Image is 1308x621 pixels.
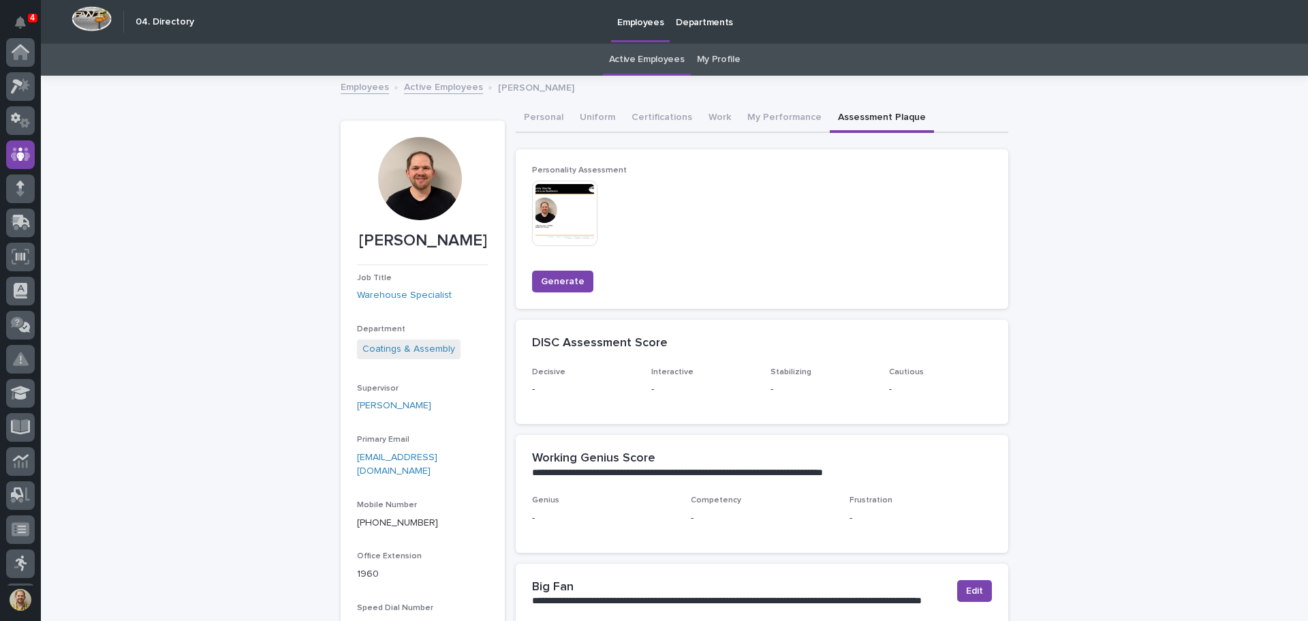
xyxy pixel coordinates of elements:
h2: 04. Directory [136,16,194,28]
span: Office Extension [357,552,422,560]
span: Frustration [850,496,892,504]
span: Interactive [651,368,694,376]
span: Primary Email [357,436,409,444]
p: 1960 [357,567,488,581]
a: Warehouse Specialist [357,288,452,303]
a: [EMAIL_ADDRESS][DOMAIN_NAME] [357,453,437,476]
p: - [850,511,992,526]
span: Personality Assessment [532,166,627,175]
p: [PERSON_NAME] [357,231,488,251]
a: Active Employees [609,44,685,76]
span: Genius [532,496,559,504]
span: Speed Dial Number [357,604,433,612]
button: users-avatar [6,586,35,614]
span: Decisive [532,368,565,376]
h2: DISC Assessment Score [532,336,668,351]
a: Active Employees [404,78,483,94]
img: Workspace Logo [72,6,112,31]
a: [PHONE_NUMBER] [357,518,438,528]
span: Supervisor [357,384,399,393]
span: Cautious [889,368,924,376]
span: Mobile Number [357,501,417,509]
p: - [889,382,992,397]
h2: Big Fan [532,580,574,595]
p: - [770,382,873,397]
span: Competency [691,496,741,504]
span: Department [357,325,405,333]
button: Personal [516,104,572,133]
p: [PERSON_NAME] [498,79,574,94]
span: Generate [541,275,585,288]
a: Employees [341,78,389,94]
p: - [532,511,674,526]
p: - [691,511,833,526]
p: - [532,382,635,397]
button: Assessment Plaque [830,104,934,133]
div: Notifications4 [17,16,35,38]
span: Edit [966,584,983,598]
button: Edit [957,580,992,602]
p: - [651,382,754,397]
button: Uniform [572,104,623,133]
h2: Working Genius Score [532,451,655,466]
button: Notifications [6,8,35,37]
p: 4 [30,13,35,22]
a: [PERSON_NAME] [357,399,431,413]
button: My Performance [739,104,830,133]
a: My Profile [697,44,741,76]
button: Work [700,104,739,133]
button: Generate [532,271,593,292]
span: Stabilizing [770,368,811,376]
button: Certifications [623,104,700,133]
a: Coatings & Assembly [362,342,455,357]
span: Job Title [357,274,392,282]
